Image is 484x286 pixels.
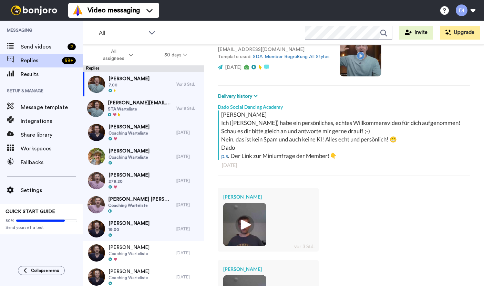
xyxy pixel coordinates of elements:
[99,29,145,37] span: All
[176,274,200,280] div: [DATE]
[109,172,150,179] span: [PERSON_NAME]
[83,65,204,72] div: Replies
[88,172,105,189] img: b7c4f3a0-590a-4a6e-bd59-9e450ea03821-thumb.jpg
[223,193,313,200] div: [PERSON_NAME]
[88,124,105,141] img: 5975356e-ad93-4176-ae4e-20fe3da97637-thumb.jpg
[176,130,200,135] div: [DATE]
[218,100,470,110] div: Dado Social Dancing Academy
[88,76,105,93] img: ab6ef005-6aab-4032-8240-29074ec0b0a4-thumb.jpg
[83,169,204,193] a: [PERSON_NAME]279.20[DATE]
[149,49,203,61] button: 30 days
[108,196,173,203] span: [PERSON_NAME] [PERSON_NAME]
[176,178,200,183] div: [DATE]
[221,110,468,160] div: [PERSON_NAME] Ich ([PERSON_NAME]) habe ein persönliches, echtes Willkommensvideo für dich aufgeno...
[21,43,65,51] span: Send videos
[294,243,315,250] div: vor 3 Std.
[225,65,241,70] span: [DATE]
[21,158,83,167] span: Fallbacks
[21,117,83,125] span: Integrations
[21,186,83,194] span: Settings
[109,268,150,275] span: [PERSON_NAME]
[88,220,105,237] img: 2e85310a-dec3-43f9-8bb0-74992db3e9bb-thumb.jpg
[31,268,59,273] span: Collapse menu
[218,46,330,61] p: [EMAIL_ADDRESS][DOMAIN_NAME] Template used:
[235,215,254,234] img: ic_play_thick.png
[176,250,200,256] div: [DATE]
[83,241,204,265] a: [PERSON_NAME]Coaching Warteliste[DATE]
[87,196,105,213] img: a05e7ec0-a0ac-47a4-a559-1bcf8e778d83-thumb.jpg
[21,56,59,65] span: Replies
[222,162,466,169] div: [DATE]
[6,209,55,214] span: QUICK START GUIDE
[87,6,140,15] span: Video messaging
[83,193,204,217] a: [PERSON_NAME] [PERSON_NAME]Coaching Warteliste[DATE]
[176,226,200,232] div: [DATE]
[88,244,105,262] img: e1ed8ef7-8248-4c6d-aa48-f7f5a6c13847-thumb.jpg
[83,217,204,241] a: [PERSON_NAME]19.00[DATE]
[109,275,150,280] span: Coaching Warteliste
[84,45,149,65] button: All assignees
[176,82,200,87] div: Vor 3 Std.
[399,26,433,40] button: Invite
[108,99,173,106] span: [PERSON_NAME][EMAIL_ADDRESS][DOMAIN_NAME]
[223,266,313,273] div: [PERSON_NAME]
[68,43,76,50] div: 2
[109,227,150,232] span: 19.00
[6,218,14,223] span: 80%
[109,220,150,227] span: [PERSON_NAME]
[83,96,204,120] a: [PERSON_NAME][EMAIL_ADDRESS][DOMAIN_NAME]STA WartelisteVor 8 Std.
[87,100,104,117] img: 45fe858f-5d18-4f6d-b6bf-f11ae9e880e8-thumb.jpg
[253,54,329,59] a: SDA Member Begrüßung All Styles
[218,93,260,100] button: Delivery history
[62,57,76,64] div: 99 +
[176,154,200,159] div: [DATE]
[83,72,204,96] a: [PERSON_NAME]7.00Vor 3 Std.
[109,244,150,251] span: [PERSON_NAME]
[83,145,204,169] a: [PERSON_NAME]Coaching Warteliste[DATE]
[72,5,83,16] img: vm-color.svg
[109,155,150,160] span: Coaching Warteliste
[109,130,150,136] span: Coaching Warteliste
[109,124,150,130] span: [PERSON_NAME]
[100,48,127,62] span: All assignees
[176,106,200,111] div: Vor 8 Std.
[221,152,228,159] a: p.s
[109,75,150,82] span: [PERSON_NAME]
[6,225,77,230] span: Send yourself a test
[223,203,266,246] img: 72ca4088-8bb3-4258-9419-ba3ffae12b62-thumb.jpg
[83,120,204,145] a: [PERSON_NAME]Coaching Warteliste[DATE]
[108,203,173,208] span: Coaching Warteliste
[440,26,480,40] button: Upgrade
[21,70,83,78] span: Results
[176,202,200,208] div: [DATE]
[108,106,173,112] span: STA Warteliste
[109,179,150,184] span: 279.20
[109,148,150,155] span: [PERSON_NAME]
[21,131,83,139] span: Share library
[18,266,65,275] button: Collapse menu
[88,268,105,286] img: 6c9683c7-f169-427d-8962-9a4ab4887d74-thumb.jpg
[109,251,150,256] span: Coaching Warteliste
[88,148,105,165] img: 6d7cb4de-495a-470d-a4ff-a05d34193018-thumb.jpg
[21,103,83,112] span: Message template
[109,82,150,88] span: 7.00
[21,145,83,153] span: Workspaces
[8,6,60,15] img: bj-logo-header-white.svg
